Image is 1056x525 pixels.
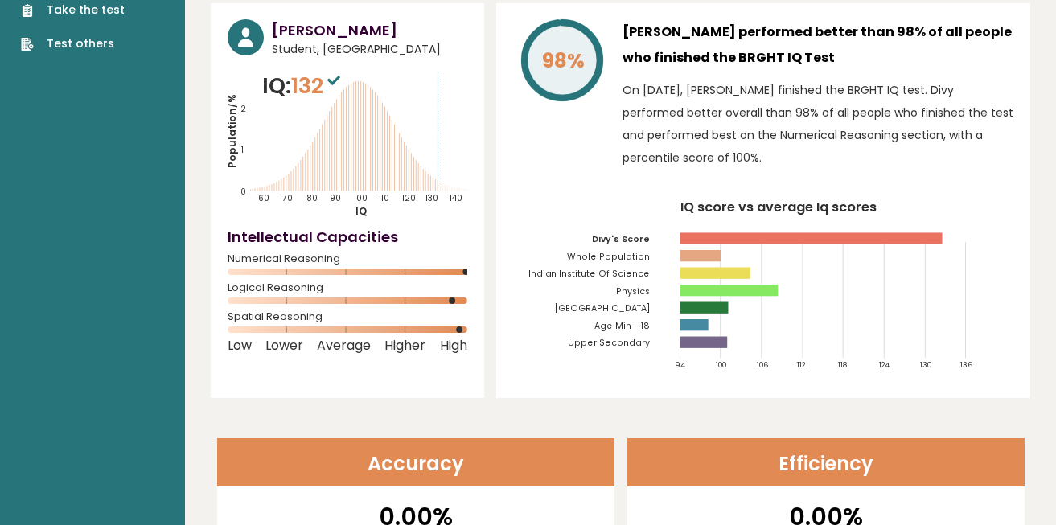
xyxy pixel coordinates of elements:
[228,226,467,248] h4: Intellectual Capacities
[616,285,650,297] tspan: Physics
[21,35,125,52] a: Test others
[228,314,467,320] span: Spatial Reasoning
[306,191,317,203] tspan: 80
[440,342,467,349] span: High
[623,19,1013,71] h3: [PERSON_NAME] performed better than 98% of all people who finished the BRGHT IQ Test
[379,191,389,203] tspan: 110
[21,2,125,18] a: Take the test
[262,70,344,102] p: IQ:
[330,191,341,203] tspan: 90
[555,302,650,314] tspan: [GEOGRAPHIC_DATA]
[680,198,877,216] tspan: IQ score vs average Iq scores
[425,191,438,203] tspan: 130
[592,233,650,245] tspan: Divy's Score
[240,102,246,114] tspan: 2
[217,438,614,486] header: Accuracy
[282,191,293,203] tspan: 70
[675,360,685,370] tspan: 94
[798,360,807,370] tspan: 112
[623,79,1013,169] p: On [DATE], [PERSON_NAME] finished the BRGHT IQ test. Divy performed better overall than 98% of al...
[265,342,303,349] span: Lower
[272,19,467,41] h3: [PERSON_NAME]
[879,360,890,370] tspan: 124
[450,191,462,203] tspan: 140
[228,256,467,262] span: Numerical Reasoning
[291,71,344,100] span: 132
[225,94,239,168] tspan: Population/%
[627,438,1025,486] header: Efficiency
[716,360,726,370] tspan: 100
[838,360,847,370] tspan: 118
[568,338,650,350] tspan: Upper Secondary
[402,191,416,203] tspan: 120
[240,186,246,198] tspan: 0
[354,191,368,203] tspan: 100
[355,203,367,217] tspan: IQ
[961,360,973,370] tspan: 136
[272,41,467,58] span: Student, [GEOGRAPHIC_DATA]
[567,251,650,263] tspan: Whole Population
[384,342,425,349] span: Higher
[528,268,650,280] tspan: Indian Institute Of Science
[228,342,252,349] span: Low
[757,360,768,370] tspan: 106
[920,360,931,370] tspan: 130
[542,47,585,75] tspan: 98%
[594,320,650,332] tspan: Age Min - 18
[241,144,244,156] tspan: 1
[317,342,371,349] span: Average
[228,285,467,291] span: Logical Reasoning
[258,191,269,203] tspan: 60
